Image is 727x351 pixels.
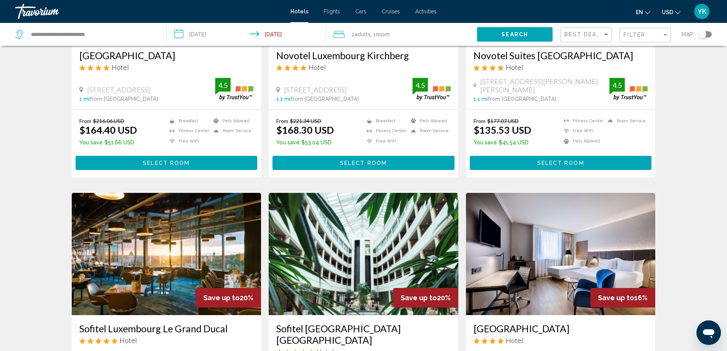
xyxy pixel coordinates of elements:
button: Select Room [470,156,652,170]
a: Novotel Luxembourg Kirchberg [276,50,451,61]
a: [GEOGRAPHIC_DATA] [79,50,254,61]
span: 2 [351,29,371,40]
div: 4.5 [413,81,428,90]
button: Travelers: 2 adults, 0 children [326,23,477,46]
span: Save up to [598,294,634,302]
a: [GEOGRAPHIC_DATA] [474,323,648,334]
button: Filter [619,27,671,43]
span: You save [474,139,497,146]
a: Travorium [15,4,283,19]
img: trustyou-badge.svg [609,78,648,100]
span: Select Room [537,160,584,166]
button: Check-in date: Dec 27, 2025 Check-out date: Dec 28, 2025 [167,23,326,46]
img: Hotel image [466,193,656,315]
li: Free WiFi [560,128,604,134]
span: from [GEOGRAPHIC_DATA] [90,96,158,102]
span: 1 mi [79,96,90,102]
span: Filter [624,32,645,38]
img: Hotel image [72,193,261,315]
span: Adults [355,31,371,37]
span: Hotel [308,63,326,71]
span: , 1 [371,29,390,40]
button: Search [477,27,553,41]
span: Hotel [506,336,523,345]
button: Change language [636,6,650,18]
span: Search [501,32,528,38]
span: Map [682,29,693,40]
del: $221.34 USD [290,118,321,124]
li: Room Service [210,128,253,134]
a: Sofitel [GEOGRAPHIC_DATA] [GEOGRAPHIC_DATA] [276,323,451,346]
span: You save [276,139,300,146]
span: Hotel [111,63,129,71]
span: USD [662,9,673,15]
a: Select Room [470,158,652,166]
li: Free WiFi [363,138,407,144]
a: Activities [415,8,437,15]
span: From [276,118,288,124]
span: 1.1 mi [276,96,290,102]
div: 20% [393,288,458,307]
span: You save [79,139,103,146]
span: Save up to [203,294,240,302]
button: Change currency [662,6,680,18]
a: Cruises [382,8,400,15]
div: 4.5 [609,81,625,90]
mat-select: Sort by [564,32,609,38]
span: from [GEOGRAPHIC_DATA] [290,96,359,102]
li: Fitness Center [560,118,604,124]
a: Select Room [76,158,258,166]
span: Room [376,31,390,37]
span: Save up to [401,294,437,302]
img: trustyou-badge.svg [413,78,451,100]
span: Select Room [340,160,387,166]
a: Cars [355,8,366,15]
span: 1.1 mi [474,96,488,102]
span: Hotel [506,63,523,71]
div: 20% [196,288,261,307]
span: YK [698,8,706,15]
span: From [474,118,485,124]
p: $41.54 USD [474,139,531,146]
ins: $164.40 USD [79,124,137,136]
span: Select Room [143,160,190,166]
img: Hotel image [269,193,458,315]
div: 16% [590,288,655,307]
div: 4 star Hotel [474,63,648,71]
li: Fitness Center [363,128,407,134]
a: Hotels [290,8,308,15]
button: Select Room [272,156,455,170]
del: $216.06 USD [93,118,124,124]
li: Fitness Center [166,128,210,134]
h3: Novotel Suites [GEOGRAPHIC_DATA] [474,50,648,61]
p: $53.04 USD [276,139,334,146]
del: $177.07 USD [487,118,519,124]
button: Select Room [76,156,258,170]
li: Breakfast [363,118,407,124]
span: [STREET_ADDRESS][PERSON_NAME][PERSON_NAME] [480,77,609,94]
li: Pets Allowed [560,138,604,144]
h3: Sofitel Luxembourg Le Grand Ducal [79,323,254,334]
li: Room Service [407,128,451,134]
li: Pets Allowed [407,118,451,124]
a: Flights [324,8,340,15]
button: User Menu [692,3,712,19]
img: trustyou-badge.svg [215,78,253,100]
span: Best Deals [564,31,604,37]
span: from [GEOGRAPHIC_DATA] [488,96,556,102]
button: Toggle map [693,31,712,38]
div: 4 star Hotel [276,63,451,71]
div: 4 star Hotel [474,336,648,345]
li: Free WiFi [166,138,210,144]
div: 5 star Hotel [79,336,254,345]
iframe: Button to launch messaging window [696,320,721,345]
